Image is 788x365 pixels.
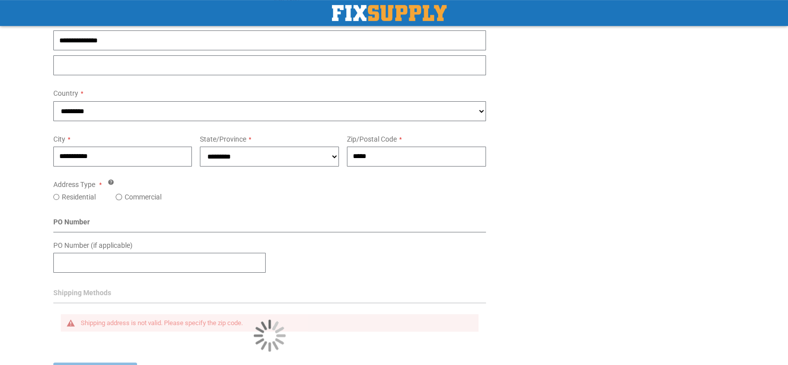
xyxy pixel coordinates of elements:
[125,192,161,202] label: Commercial
[332,5,447,21] img: Fix Industrial Supply
[332,5,447,21] a: store logo
[200,135,246,143] span: State/Province
[62,192,96,202] label: Residential
[53,135,65,143] span: City
[53,217,486,232] div: PO Number
[53,89,78,97] span: Country
[53,181,95,188] span: Address Type
[254,320,286,352] img: Loading...
[53,241,133,249] span: PO Number (if applicable)
[347,135,397,143] span: Zip/Postal Code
